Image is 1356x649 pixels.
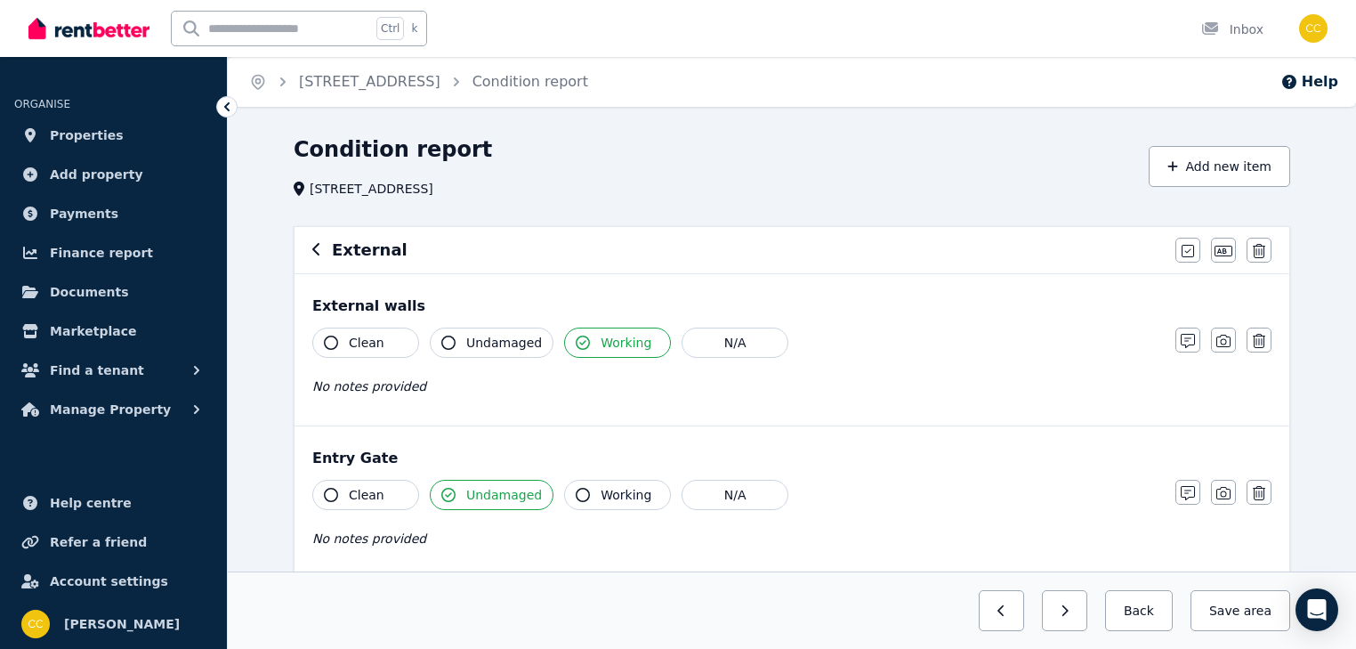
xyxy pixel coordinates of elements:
a: Payments [14,196,213,231]
button: Save area [1191,590,1290,631]
button: N/A [682,328,788,358]
span: Manage Property [50,399,171,420]
span: Clean [349,334,384,352]
span: Undamaged [466,334,542,352]
a: Help centre [14,485,213,521]
button: Add new item [1149,146,1290,187]
span: Finance report [50,242,153,264]
span: area [1244,602,1271,620]
span: Ctrl [376,17,404,40]
span: ORGANISE [14,98,70,110]
span: Properties [50,125,124,146]
button: Clean [312,328,419,358]
a: Refer a friend [14,524,213,560]
img: Charles Chaaya [21,610,50,638]
button: Clean [312,480,419,510]
span: Documents [50,281,129,303]
span: Payments [50,203,118,224]
button: Working [564,328,671,358]
span: Add property [50,164,143,185]
span: Find a tenant [50,360,144,381]
span: Help centre [50,492,132,514]
img: RentBetter [28,15,149,42]
button: N/A [682,480,788,510]
button: Working [564,480,671,510]
img: Charles Chaaya [1299,14,1328,43]
span: Marketplace [50,320,136,342]
button: Manage Property [14,392,213,427]
span: No notes provided [312,531,426,546]
a: Documents [14,274,213,310]
a: Properties [14,118,213,153]
nav: Breadcrumb [228,57,609,107]
button: Undamaged [430,480,553,510]
button: Help [1280,71,1338,93]
span: Refer a friend [50,531,147,553]
span: Account settings [50,571,168,592]
span: Working [601,486,651,504]
div: Open Intercom Messenger [1295,588,1338,631]
span: No notes provided [312,379,426,393]
button: Undamaged [430,328,553,358]
span: Clean [349,486,384,504]
a: Add property [14,157,213,192]
span: Undamaged [466,486,542,504]
h1: Condition report [294,135,492,164]
button: Find a tenant [14,353,213,388]
span: Working [601,334,651,352]
div: External walls [312,296,1271,317]
span: [STREET_ADDRESS] [310,180,433,198]
a: Account settings [14,564,213,599]
button: Back [1105,590,1173,631]
span: [PERSON_NAME] [64,613,180,635]
div: Entry Gate [312,448,1271,469]
a: [STREET_ADDRESS] [299,73,440,90]
a: Condition report [472,73,588,90]
span: k [411,21,417,36]
a: Marketplace [14,313,213,349]
a: Finance report [14,235,213,271]
h6: External [332,238,408,263]
div: Inbox [1201,20,1263,38]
